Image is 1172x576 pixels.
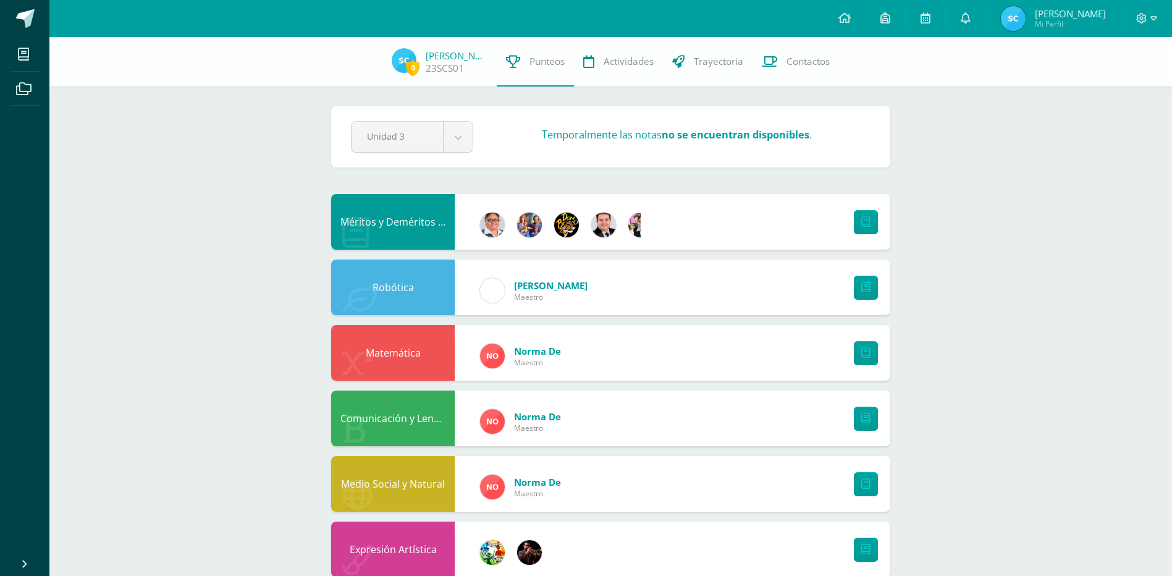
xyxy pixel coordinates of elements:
span: [PERSON_NAME] [1035,7,1106,20]
div: Méritos y Deméritos 3ro. Primaria ¨B¨ [331,194,455,250]
img: eda3c0d1caa5ac1a520cf0290d7c6ae4.png [554,213,579,237]
img: 159e24a6ecedfdf8f489544946a573f0.png [480,540,505,565]
span: Unidad 3 [367,122,428,151]
div: Robótica [331,260,455,315]
a: Actividades [574,37,663,87]
span: Norma de [514,345,561,357]
span: Contactos [786,55,830,68]
img: 62c233b24bd104410302cdef3faad317.png [480,475,505,499]
a: Contactos [753,37,839,87]
strong: no se encuentran disponibles [662,128,809,142]
a: 23SCS01 [426,62,464,75]
span: Maestro [514,292,588,302]
img: 62c233b24bd104410302cdef3faad317.png [480,344,505,368]
img: c311e47252d4917f4918501df26b23e9.png [1001,6,1026,31]
img: 62c233b24bd104410302cdef3faad317.png [480,409,505,434]
img: cae4b36d6049cd6b8500bd0f72497672.png [480,278,505,303]
span: Maestro [514,357,561,368]
img: 3f4c0a665c62760dc8d25f6423ebedea.png [517,213,542,237]
span: Norma de [514,476,561,488]
span: Mi Perfil [1035,19,1106,29]
div: Medio Social y Natural [331,456,455,512]
span: [PERSON_NAME] [514,279,588,292]
img: e45b719d0b6241295567ff881d2518a9.png [517,540,542,565]
h3: Temporalmente las notas . [542,128,812,142]
span: Norma de [514,410,561,423]
a: [PERSON_NAME] [426,49,487,62]
span: 0 [406,60,419,75]
a: Punteos [497,37,574,87]
a: Trayectoria [663,37,753,87]
img: b2d09430fc7ffc43e57bc266f3190728.png [480,213,505,237]
span: Maestro [514,423,561,433]
img: c311e47252d4917f4918501df26b23e9.png [392,48,416,73]
img: 282f7266d1216b456af8b3d5ef4bcc50.png [628,213,653,237]
div: Comunicación y Lenguaje L.1 [331,391,455,446]
div: Matemática [331,325,455,381]
span: Maestro [514,488,561,499]
span: Trayectoria [694,55,743,68]
span: Punteos [529,55,565,68]
a: Unidad 3 [352,122,473,152]
span: Actividades [604,55,654,68]
img: 57933e79c0f622885edf5cfea874362b.png [591,213,616,237]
